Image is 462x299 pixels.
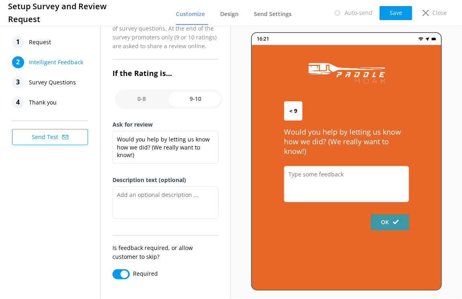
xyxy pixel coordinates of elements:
[371,214,409,230] button: OK
[12,129,88,145] button: Send Test
[29,76,76,88] span: Survey Questions
[284,127,409,156] p: Would you help by letting us know how we did? (We really want to know!)
[12,76,24,88] div: 3
[29,96,57,109] span: Thank you
[112,120,219,129] label: Ask for review
[425,37,430,41] img: near-me.png
[12,96,24,109] div: 4
[133,269,158,278] label: Required
[289,106,297,115] span: < 9
[257,35,269,43] p: 16:21
[112,68,219,79] h3: If the Rating is...
[380,6,412,20] button: Save
[29,36,51,48] span: Request
[345,8,372,17] p: Auto-send
[176,10,205,18] span: Customize
[112,176,219,184] label: Description text (optional)
[12,36,24,48] div: 1
[112,131,219,164] textarea: Would you help by letting us know how we did? (We really want to know!)
[12,56,24,68] div: 2
[432,8,447,17] p: Close
[220,10,239,18] span: Design
[29,56,83,68] span: Intelligent Feedback
[431,37,436,41] img: battery.png
[112,15,219,51] p: After NPS rating feedback ask a range of survey questions. At the end of the survey promoters onl...
[254,10,292,18] span: Send Settings
[307,61,387,85] img: 796-1753838615.png
[112,244,219,262] p: Is feedback required, or allow customer to skip?
[419,37,423,41] img: wifi.png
